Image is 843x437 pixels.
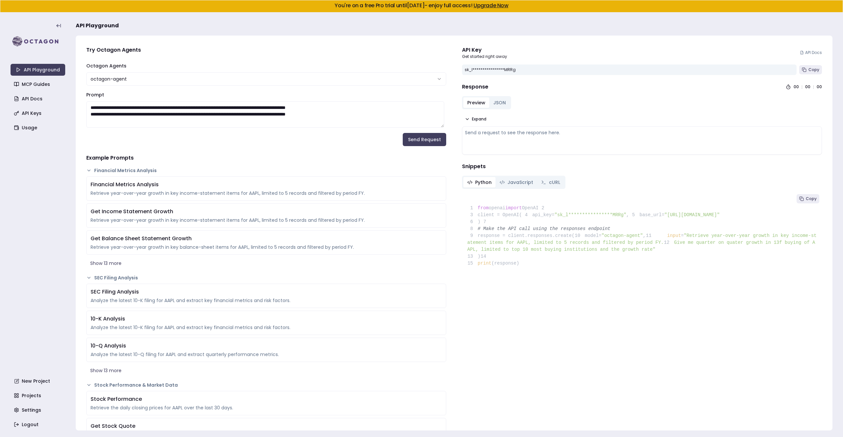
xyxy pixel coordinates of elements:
span: 1 [467,205,478,212]
a: Projects [11,390,66,401]
span: 11 [646,232,656,239]
div: Get Income Statement Growth [91,208,442,216]
div: Retrieve year-over-year growth in key balance-sheet items for AAPL, limited to 5 records and filt... [91,244,442,250]
span: , [626,212,629,218]
span: api_key= [532,212,554,218]
label: Octagon Agents [86,63,126,69]
span: Copy [806,196,817,201]
div: Financial Metrics Analysis [91,181,442,189]
span: "octagon-agent" [601,233,643,238]
span: OpenAI [522,205,538,211]
span: base_url= [639,212,665,218]
button: Copy [799,65,822,74]
span: 2 [538,205,549,212]
span: , [643,233,646,238]
a: API Playground [11,64,65,76]
a: Settings [11,404,66,416]
span: ) [467,219,480,224]
label: Prompt [86,91,104,98]
span: 8 [467,225,478,232]
div: Send a request to see the response here. [465,129,819,136]
h4: Snippets [462,163,822,170]
div: Analyze the latest 10-K filing for AAPL and extract key financial metrics and risk factors. [91,297,442,304]
button: JSON [489,97,510,108]
span: 6 [467,218,478,225]
a: MCP Guides [11,78,66,90]
h4: Response [462,83,488,91]
button: Preview [463,97,489,108]
div: 00 [794,84,799,90]
div: : [813,84,814,90]
span: 3 [467,212,478,218]
div: Retrieve year-over-year growth in key income-statement items for AAPL, limited to 5 records and f... [91,190,442,196]
span: print [478,261,492,266]
h4: Example Prompts [86,154,446,162]
h5: You're on a free Pro trial until [DATE] - enjoy full access! [6,3,837,8]
span: Copy [808,67,819,72]
span: input [667,233,681,238]
span: 9 [467,232,478,239]
span: 7 [480,218,491,225]
span: 4 [522,212,532,218]
button: Show 13 more [86,257,446,269]
a: New Project [11,375,66,387]
span: Python [475,179,492,186]
button: SEC Filing Analysis [86,274,446,281]
a: Logout [11,419,66,430]
p: Get started right away [462,54,507,59]
div: Get Stock Quote [91,422,442,430]
div: Stock Performance [91,395,442,403]
span: 14 [480,253,491,260]
div: SEC Filing Analysis [91,288,442,296]
span: JavaScript [507,179,533,186]
div: 00 [817,84,822,90]
button: Stock Performance & Market Data [86,382,446,388]
span: # Make the API call using the responses endpoint [478,226,611,231]
button: Financial Metrics Analysis [86,167,446,174]
span: (response) [492,261,519,266]
span: 10 [575,232,585,239]
span: model= [585,233,601,238]
button: Copy [797,194,819,203]
button: Send Request [403,133,446,146]
span: openai [489,205,505,211]
div: : [802,84,802,90]
span: Expand [472,116,486,122]
div: 10-Q Analysis [91,342,442,350]
a: API Keys [11,107,66,119]
span: ) [467,254,480,259]
span: = [681,233,684,238]
img: logo-rect-yK7x_WSZ.svg [11,35,65,48]
button: Expand [462,115,489,124]
span: import [505,205,522,211]
span: 15 [467,260,478,267]
a: API Docs [11,93,66,105]
button: Show 13 more [86,365,446,376]
div: API Key [462,46,507,54]
a: API Docs [800,50,822,55]
span: client = OpenAI( [467,212,522,218]
span: from [478,205,489,211]
span: 13 [467,253,478,260]
span: 5 [629,212,639,218]
span: cURL [549,179,560,186]
div: Get Balance Sheet Statement Growth [91,235,442,243]
span: API Playground [76,22,119,30]
span: "[URL][DOMAIN_NAME]" [665,212,720,218]
div: Analyze the latest 10-K filing for AAPL and extract key financial metrics and risk factors. [91,324,442,331]
a: Usage [11,122,66,134]
div: Retrieve year-over-year growth in key income-statement items for AAPL, limited to 5 records and f... [91,217,442,223]
div: 10-K Analysis [91,315,442,323]
div: 00 [805,84,810,90]
div: Retrieve the daily closing prices for AAPL over the last 30 days. [91,404,442,411]
h4: Try Octagon Agents [86,46,446,54]
span: response = client.responses.create( [467,233,575,238]
div: Analyze the latest 10-Q filing for AAPL and extract quarterly performance metrics. [91,351,442,358]
a: Upgrade Now [474,2,508,9]
span: 12 [664,239,674,246]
